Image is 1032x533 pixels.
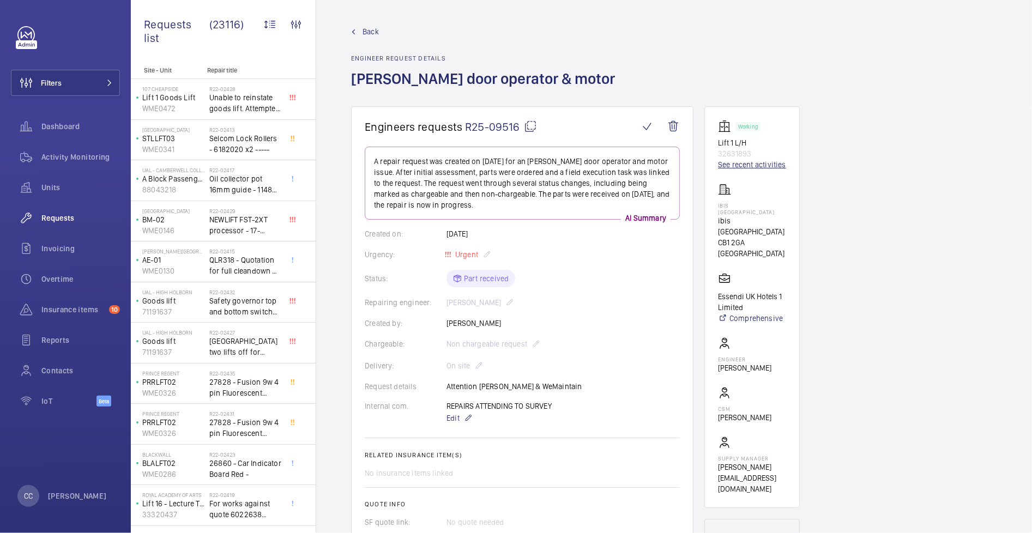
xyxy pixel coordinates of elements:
[209,458,281,480] span: 26860 - Car Indicator Board Red -
[209,289,281,295] h2: R22-02432
[718,215,786,237] p: ibis [GEOGRAPHIC_DATA]
[41,213,120,223] span: Requests
[209,255,281,276] span: QLR318 - Quotation for full cleandown of lift and motor room at, Workspace, [PERSON_NAME][GEOGRAP...
[142,509,205,520] p: 33320437
[41,243,120,254] span: Invoicing
[209,336,281,358] span: [GEOGRAPHIC_DATA] two lifts off for safety governor rope switches at top and bottom. Immediate de...
[718,159,786,170] a: See recent activities
[142,417,205,428] p: PRRLFT02
[209,86,281,92] h2: R22-02428
[142,336,205,347] p: Goods lift
[209,295,281,317] span: Safety governor top and bottom switches not working from an immediate defect. Lift passenger lift...
[209,126,281,133] h2: R22-02413
[142,214,205,225] p: BM-02
[41,335,120,346] span: Reports
[41,182,120,193] span: Units
[718,462,786,494] p: [PERSON_NAME][EMAIL_ADDRESS][DOMAIN_NAME]
[142,255,205,265] p: AE-01
[718,120,735,133] img: elevator.svg
[131,66,203,74] p: Site - Unit
[718,313,786,324] a: Comprehensive
[48,490,107,501] p: [PERSON_NAME]
[718,412,771,423] p: [PERSON_NAME]
[209,377,281,398] span: 27828 - Fusion 9w 4 pin Fluorescent Lamp / Bulb - Used on Prince regent lift No2 car top test con...
[209,92,281,114] span: Unable to reinstate goods lift. Attempted to swap control boards with PL2, no difference. Technic...
[351,69,621,106] h1: [PERSON_NAME] door operator & motor
[209,498,281,520] span: For works against quote 6022638 @£2197.00
[142,184,205,195] p: 88043218
[365,500,680,508] h2: Quote info
[142,377,205,387] p: PRRLFT02
[142,428,205,439] p: WME0326
[41,396,96,407] span: IoT
[738,125,758,129] p: Working
[207,66,279,74] p: Repair title
[465,120,537,134] span: R25-09516
[718,455,786,462] p: Supply manager
[718,202,786,215] p: IBIS [GEOGRAPHIC_DATA]
[142,347,205,358] p: 71191637
[41,304,105,315] span: Insurance items
[142,126,205,133] p: [GEOGRAPHIC_DATA]
[142,498,205,509] p: Lift 16 - Lecture Theater Disabled Lift ([PERSON_NAME]) ([GEOGRAPHIC_DATA] )
[41,77,62,88] span: Filters
[142,289,205,295] p: UAL - High Holborn
[142,492,205,498] p: royal academy of arts
[41,365,120,376] span: Contacts
[209,208,281,214] h2: R22-02429
[363,26,379,37] span: Back
[446,413,460,423] span: Edit
[209,133,281,155] span: Selcom Lock Rollers - 6182020 x2 -----
[142,265,205,276] p: WME0130
[718,291,786,313] p: Essendi UK Hotels 1 Limited
[11,70,120,96] button: Filters
[142,306,205,317] p: 71191637
[718,356,771,362] p: Engineer
[209,410,281,417] h2: R22-02431
[374,156,671,210] p: A repair request was created on [DATE] for an [PERSON_NAME] door operator and motor issue. After ...
[41,274,120,284] span: Overtime
[142,387,205,398] p: WME0326
[209,329,281,336] h2: R22-02427
[209,451,281,458] h2: R22-02423
[209,173,281,195] span: Oil collector pot 16mm guide - 11482 x2
[142,225,205,236] p: WME0146
[718,137,786,148] p: Lift 1 L/H
[142,295,205,306] p: Goods lift
[142,144,205,155] p: WME0341
[209,370,281,377] h2: R22-02435
[209,248,281,255] h2: R22-02415
[621,213,671,223] p: AI Summary
[718,148,786,159] p: 32631893
[142,370,205,377] p: Prince Regent
[209,167,281,173] h2: R22-02417
[365,120,463,134] span: Engineers requests
[718,405,771,412] p: CSM
[142,329,205,336] p: UAL - High Holborn
[41,152,120,162] span: Activity Monitoring
[142,173,205,184] p: A Block Passenger Lift 2 (B) L/H
[365,451,680,459] h2: Related insurance item(s)
[142,103,205,114] p: WME0472
[142,458,205,469] p: BLALFT02
[718,237,786,259] p: CB1 2GA [GEOGRAPHIC_DATA]
[142,410,205,417] p: Prince Regent
[718,362,771,373] p: [PERSON_NAME]
[142,208,205,214] p: [GEOGRAPHIC_DATA]
[209,492,281,498] h2: R22-02419
[142,248,205,255] p: [PERSON_NAME][GEOGRAPHIC_DATA]
[209,214,281,236] span: NEWLIFT FST-2XT processor - 17-02000003 1021,00 euros x1
[142,92,205,103] p: Lift 1 Goods Lift
[96,396,111,407] span: Beta
[142,167,205,173] p: UAL - Camberwell College of Arts
[24,490,33,501] p: CC
[109,305,120,314] span: 10
[142,451,205,458] p: Blackwall
[142,86,205,92] p: 107 Cheapside
[351,54,621,62] h2: Engineer request details
[142,133,205,144] p: STLLFT03
[41,121,120,132] span: Dashboard
[142,469,205,480] p: WME0286
[144,17,209,45] span: Requests list
[209,417,281,439] span: 27828 - Fusion 9w 4 pin Fluorescent Lamp / Bulb - Used on Prince regent lift No2 car top test con...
